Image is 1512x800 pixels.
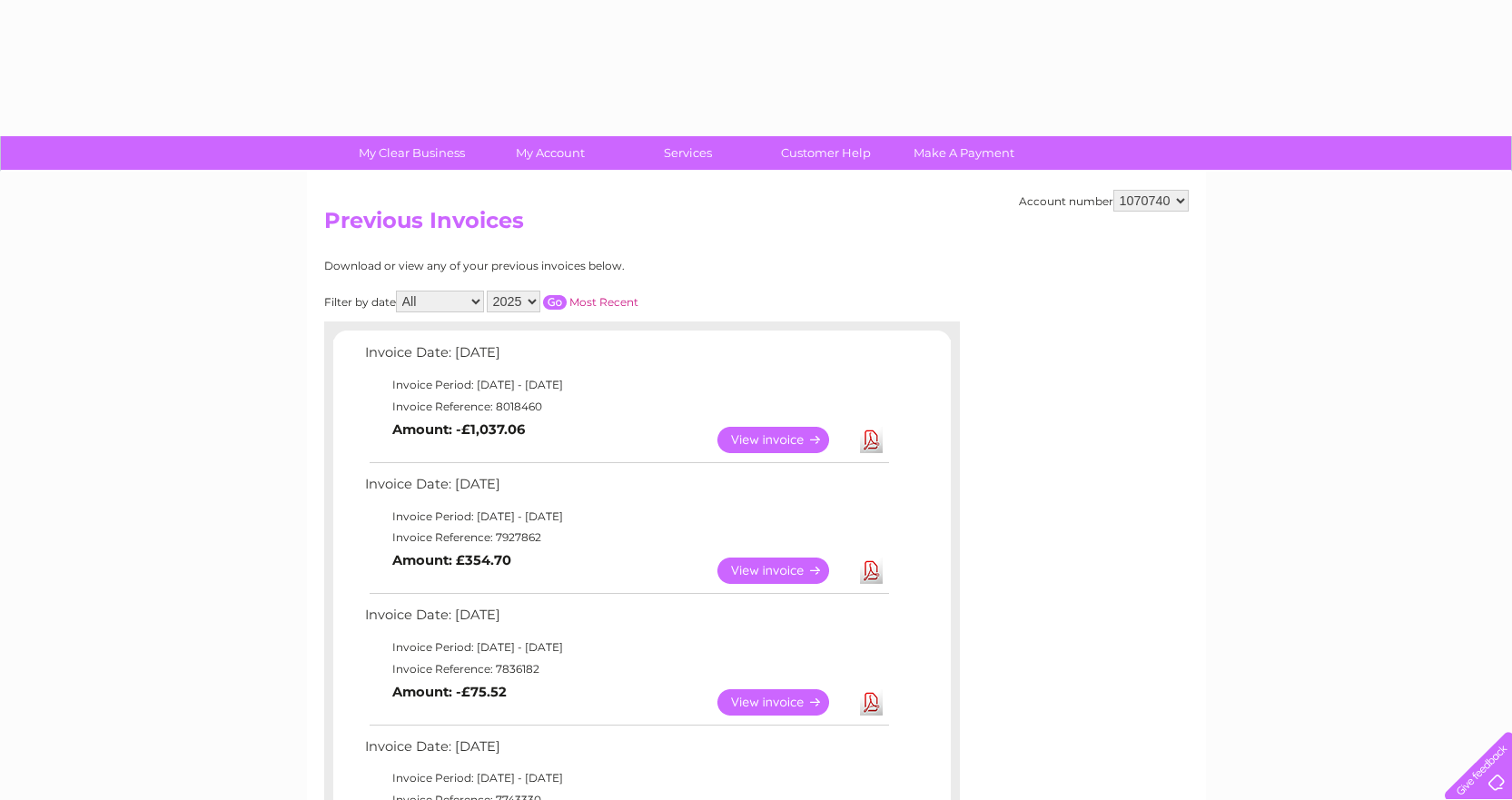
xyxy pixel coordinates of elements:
td: Invoice Date: [DATE] [361,735,892,768]
td: Invoice Reference: 8018460 [361,396,892,418]
a: Download [860,558,883,584]
a: My Account [475,136,625,170]
td: Invoice Period: [DATE] - [DATE] [361,767,892,789]
div: Account number [1019,190,1189,212]
a: Most Recent [569,295,638,309]
a: My Clear Business [337,136,487,170]
td: Invoice Date: [DATE] [361,341,892,374]
b: Amount: -£1,037.06 [392,421,525,438]
div: Download or view any of your previous invoices below. [324,260,801,272]
td: Invoice Period: [DATE] - [DATE] [361,506,892,528]
b: Amount: £354.70 [392,552,511,568]
a: Download [860,689,883,716]
b: Amount: -£75.52 [392,684,507,700]
div: Filter by date [324,291,801,312]
td: Invoice Date: [DATE] [361,472,892,506]
td: Invoice Period: [DATE] - [DATE] [361,374,892,396]
h2: Previous Invoices [324,208,1189,242]
td: Invoice Reference: 7927862 [361,527,892,548]
a: Customer Help [751,136,901,170]
a: View [717,689,851,716]
a: View [717,558,851,584]
td: Invoice Date: [DATE] [361,603,892,637]
a: Services [613,136,763,170]
a: Make A Payment [889,136,1039,170]
td: Invoice Reference: 7836182 [361,658,892,680]
a: View [717,427,851,453]
a: Download [860,427,883,453]
td: Invoice Period: [DATE] - [DATE] [361,637,892,658]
